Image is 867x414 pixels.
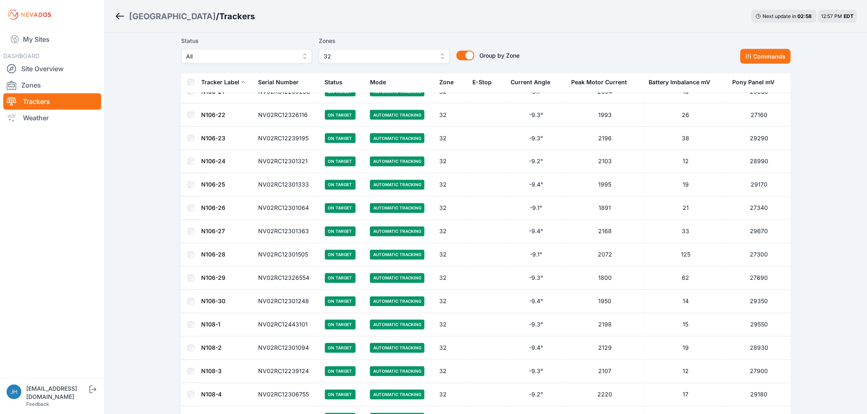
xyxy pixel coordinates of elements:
[506,220,566,243] td: -9.4°
[434,337,468,360] td: 32
[370,180,424,190] span: Automatic Tracking
[219,11,255,22] h3: Trackers
[370,227,424,236] span: Automatic Tracking
[3,93,101,110] a: Trackers
[216,11,219,22] span: /
[763,13,797,19] span: Next update in
[370,157,424,166] span: Automatic Tracking
[370,367,424,376] span: Automatic Tracking
[26,401,49,407] a: Feedback
[434,103,468,127] td: 32
[728,337,791,360] td: 28930
[201,368,222,375] a: N108-3
[566,313,644,337] td: 2198
[644,383,728,407] td: 17
[434,173,468,197] td: 32
[370,203,424,213] span: Automatic Tracking
[253,150,320,173] td: NV02RC12301321
[370,72,393,92] button: Mode
[253,243,320,267] td: NV02RC12301505
[319,49,450,64] button: 32
[201,228,225,235] a: N106-27
[506,150,566,173] td: -9.2°
[325,320,356,330] span: On Target
[728,267,791,290] td: 27690
[370,78,386,86] div: Mode
[506,127,566,150] td: -9.3°
[201,391,222,398] a: N108-4
[434,243,468,267] td: 32
[472,78,492,86] div: E-Stop
[129,11,216,22] div: [GEOGRAPHIC_DATA]
[566,360,644,383] td: 2107
[434,267,468,290] td: 32
[3,77,101,93] a: Zones
[644,197,728,220] td: 21
[733,78,775,86] div: Pony Panel mV
[186,52,296,61] span: All
[370,320,424,330] span: Automatic Tracking
[728,150,791,173] td: 28990
[644,290,728,313] td: 14
[566,127,644,150] td: 2196
[728,197,791,220] td: 27340
[253,313,320,337] td: NV02RC12443101
[370,110,424,120] span: Automatic Tracking
[506,103,566,127] td: -9.3°
[644,150,728,173] td: 12
[644,173,728,197] td: 19
[325,72,350,92] button: Status
[571,78,627,86] div: Peak Motor Current
[506,173,566,197] td: -9.4°
[506,383,566,407] td: -9.2°
[506,337,566,360] td: -9.4°
[325,110,356,120] span: On Target
[253,267,320,290] td: NV02RC12326554
[566,150,644,173] td: 2103
[253,290,320,313] td: NV02RC12301248
[201,274,225,281] a: N106-29
[566,220,644,243] td: 2168
[728,173,791,197] td: 29170
[181,49,312,64] button: All
[201,298,225,305] a: N106-30
[201,158,225,165] a: N106-24
[324,52,433,61] span: 32
[644,313,728,337] td: 15
[253,197,320,220] td: NV02RC12301064
[728,220,791,243] td: 29670
[325,227,356,236] span: On Target
[370,297,424,306] span: Automatic Tracking
[325,78,343,86] div: Status
[644,360,728,383] td: 12
[3,110,101,126] a: Weather
[201,251,225,258] a: N106-28
[370,133,424,143] span: Automatic Tracking
[253,337,320,360] td: NV02RC12301094
[506,197,566,220] td: -9.1°
[798,13,813,20] div: 02 : 58
[728,127,791,150] td: 29290
[728,313,791,337] td: 29550
[566,243,644,267] td: 2072
[644,337,728,360] td: 19
[201,344,222,351] a: N108-2
[434,197,468,220] td: 32
[253,383,320,407] td: NV02RC12306755
[253,103,320,127] td: NV02RC12326116
[644,267,728,290] td: 62
[434,383,468,407] td: 32
[511,78,551,86] div: Current Angle
[370,273,424,283] span: Automatic Tracking
[26,385,88,401] div: [EMAIL_ADDRESS][DOMAIN_NAME]
[506,360,566,383] td: -9.3°
[649,72,717,92] button: Battery Imbalance mV
[325,250,356,260] span: On Target
[506,267,566,290] td: -9.3°
[566,337,644,360] td: 2129
[325,343,356,353] span: On Target
[434,290,468,313] td: 32
[325,133,356,143] span: On Target
[3,29,101,49] a: My Sites
[728,243,791,267] td: 27300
